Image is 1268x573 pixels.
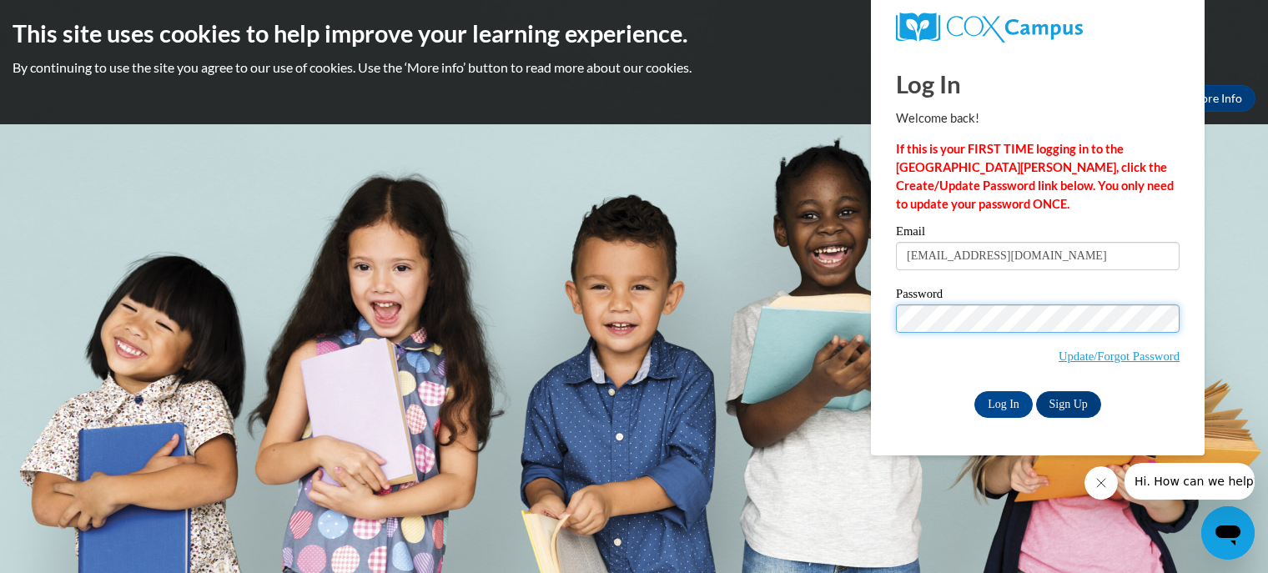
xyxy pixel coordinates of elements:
[896,67,1180,101] h1: Log In
[13,58,1255,77] p: By continuing to use the site you agree to our use of cookies. Use the ‘More info’ button to read...
[10,12,135,25] span: Hi. How can we help?
[896,142,1174,211] strong: If this is your FIRST TIME logging in to the [GEOGRAPHIC_DATA][PERSON_NAME], click the Create/Upd...
[896,13,1180,43] a: COX Campus
[896,225,1180,242] label: Email
[1036,391,1101,418] a: Sign Up
[1201,506,1255,560] iframe: Button to launch messaging window
[974,391,1033,418] input: Log In
[896,288,1180,304] label: Password
[896,13,1083,43] img: COX Campus
[896,109,1180,128] p: Welcome back!
[13,17,1255,50] h2: This site uses cookies to help improve your learning experience.
[1125,463,1255,500] iframe: Message from company
[1059,349,1180,363] a: Update/Forgot Password
[1177,85,1255,112] a: More Info
[1084,466,1118,500] iframe: Close message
